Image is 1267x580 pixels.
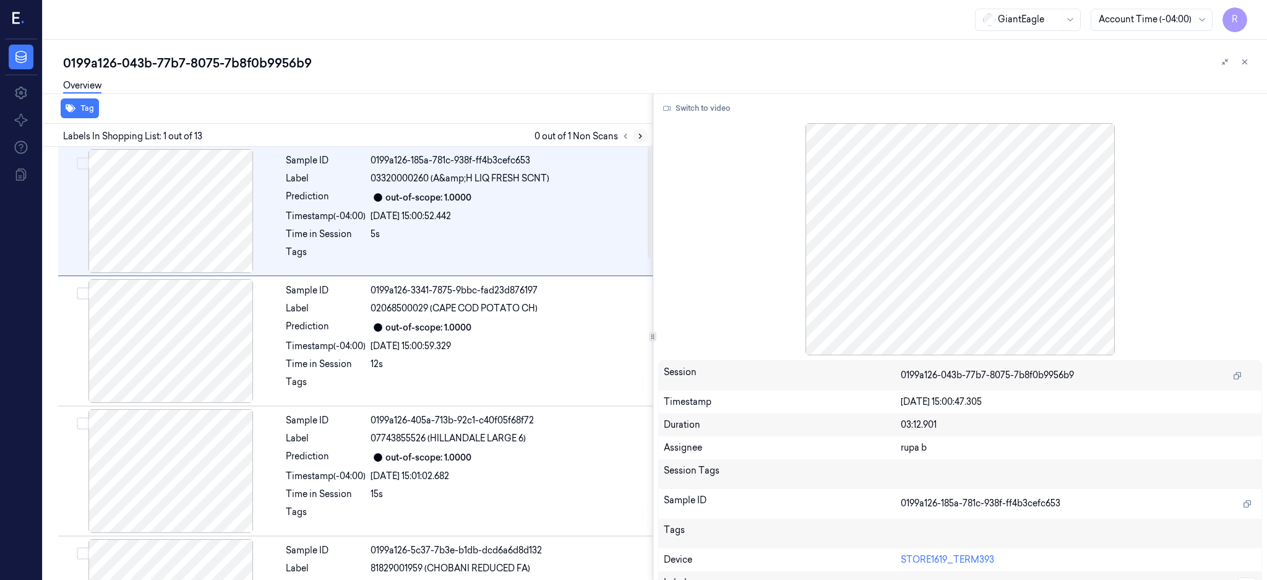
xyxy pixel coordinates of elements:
span: 81829001959 (CHOBANI REDUCED FA) [371,562,530,575]
div: Session [664,366,901,386]
span: 0199a126-185a-781c-938f-ff4b3cefc653 [901,497,1060,510]
div: Prediction [286,450,366,465]
div: Duration [664,418,901,431]
div: Prediction [286,190,366,205]
div: Tags [286,246,366,266]
div: Timestamp [664,396,901,409]
div: Sample ID [286,544,366,557]
div: 03:12.901 [901,418,1256,431]
button: Select row [77,157,89,170]
button: Switch to video [658,98,736,118]
div: Sample ID [286,154,366,167]
div: Prediction [286,320,366,335]
div: [DATE] 15:00:47.305 [901,396,1256,409]
div: [DATE] 15:00:59.329 [371,340,645,353]
div: 0199a126-5c37-7b3e-b1db-dcd6a6d8d132 [371,544,645,557]
button: R [1222,7,1247,32]
div: 15s [371,488,645,501]
span: 0199a126-043b-77b7-8075-7b8f0b9956b9 [901,369,1074,382]
div: out-of-scope: 1.0000 [385,321,471,334]
div: 12s [371,358,645,371]
div: Sample ID [286,284,366,297]
div: Sample ID [664,494,901,514]
div: Device [664,553,901,566]
span: 03320000260 (A&amp;H LIQ FRESH SCNT) [371,172,549,185]
div: Session Tags [664,464,901,484]
div: Assignee [664,441,901,454]
a: Overview [63,79,101,93]
div: Timestamp (-04:00) [286,210,366,223]
button: Select row [77,417,89,430]
span: 02068500029 (CAPE COD POTATO CH) [371,302,538,315]
div: Timestamp (-04:00) [286,470,366,483]
div: 0199a126-3341-7875-9bbc-fad23d876197 [371,284,645,297]
div: Timestamp (-04:00) [286,340,366,353]
div: Tags [664,524,901,543]
div: Sample ID [286,414,366,427]
div: [DATE] 15:01:02.682 [371,470,645,483]
button: Tag [61,98,99,118]
div: Label [286,432,366,445]
span: Labels In Shopping List: 1 out of 13 [63,130,202,143]
button: Select row [77,287,89,300]
div: STORE1619_TERM393 [901,553,1256,566]
div: [DATE] 15:00:52.442 [371,210,645,223]
div: Label [286,172,366,185]
div: 5s [371,228,645,241]
div: 0199a126-405a-713b-92c1-c40f05f68f72 [371,414,645,427]
div: Time in Session [286,228,366,241]
div: Label [286,562,366,575]
div: Tags [286,376,366,396]
div: Time in Session [286,358,366,371]
span: 0 out of 1 Non Scans [535,129,648,144]
span: 07743855526 (HILLANDALE LARGE 6) [371,432,526,445]
div: out-of-scope: 1.0000 [385,191,471,204]
div: out-of-scope: 1.0000 [385,451,471,464]
div: 0199a126-185a-781c-938f-ff4b3cefc653 [371,154,645,167]
div: Tags [286,506,366,526]
button: Select row [77,547,89,560]
div: Label [286,302,366,315]
div: rupa b [901,441,1256,454]
div: Time in Session [286,488,366,501]
div: 0199a126-043b-77b7-8075-7b8f0b9956b9 [63,54,1257,72]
